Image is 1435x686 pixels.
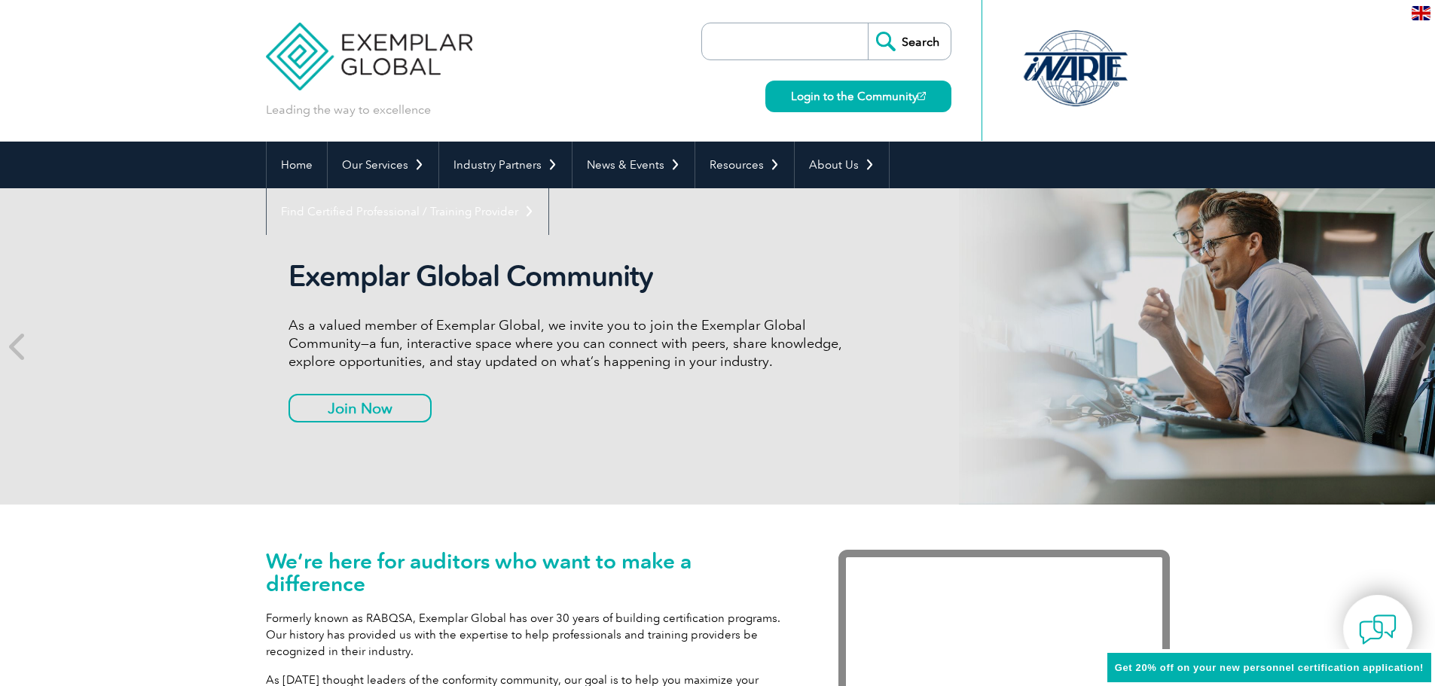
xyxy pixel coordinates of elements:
[266,102,431,118] p: Leading the way to excellence
[267,188,548,235] a: Find Certified Professional / Training Provider
[572,142,695,188] a: News & Events
[439,142,572,188] a: Industry Partners
[289,316,853,370] p: As a valued member of Exemplar Global, we invite you to join the Exemplar Global Community—a fun,...
[765,81,951,112] a: Login to the Community
[1115,662,1424,673] span: Get 20% off on your new personnel certification application!
[266,610,793,660] p: Formerly known as RABQSA, Exemplar Global has over 30 years of building certification programs. O...
[289,259,853,294] h2: Exemplar Global Community
[1412,6,1430,20] img: en
[266,550,793,595] h1: We’re here for auditors who want to make a difference
[267,142,327,188] a: Home
[868,23,951,59] input: Search
[328,142,438,188] a: Our Services
[289,394,432,422] a: Join Now
[795,142,889,188] a: About Us
[917,92,926,100] img: open_square.png
[695,142,794,188] a: Resources
[1359,611,1397,648] img: contact-chat.png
